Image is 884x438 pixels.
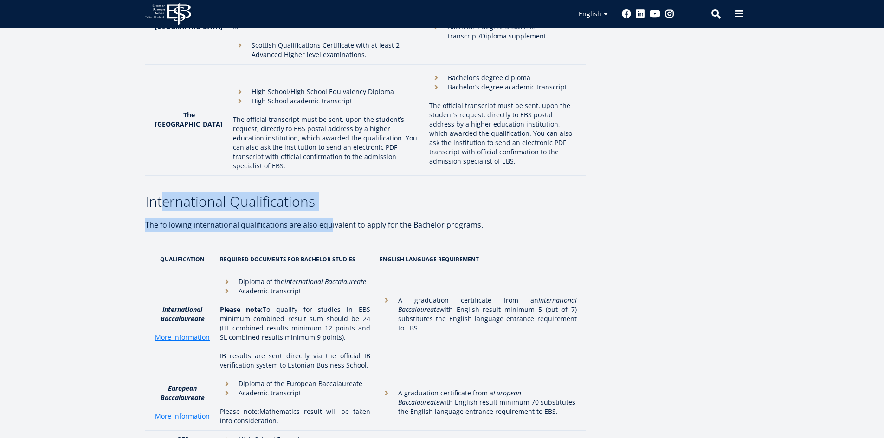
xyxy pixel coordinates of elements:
[665,9,674,19] a: Instagram
[284,277,366,286] em: International Baccalaureate
[380,388,577,416] li: A graduation certificate from a with English result minimum 70 substitutes the English language e...
[155,333,210,342] a: More information
[429,22,576,41] li: Bachelor's degree academic transcript/Diploma supplement
[220,407,260,416] b: Please note:
[429,73,576,83] li: Bachelor’s degree diploma
[233,96,420,106] li: High School academic transcript
[215,246,375,273] th: Required documents for Bachelor studies
[398,296,577,314] em: International Baccalaureate
[375,246,586,273] th: ENGLISH LANGUAGE REQUIREMENT
[429,101,576,166] p: The official transcript must be sent, upon the student’s request, directly to EBS postal address ...
[145,195,586,209] h3: International Qualifications
[220,305,370,342] p: To qualify for studies in EBS minimum combined result sum should be 24 (HL combined results minim...
[220,286,370,296] li: Academic transcript
[233,115,420,171] p: The official transcript must be sent, upon the student’s request, directly to EBS postal address ...
[155,110,223,128] strong: The [GEOGRAPHIC_DATA]
[155,412,210,421] a: More information
[220,407,370,425] p: Mathematics result will be taken into consideration.
[636,9,645,19] a: Linkedin
[220,351,370,370] p: IB results are sent directly via the official IB verification system to Estonian Business School.
[398,388,521,406] em: European Baccalaureate
[380,296,577,333] li: A graduation certificate from an with English result minimum 5 (out of 7) substitutes the English...
[220,277,370,286] li: Diploma of the
[161,384,205,402] strong: European Baccalaureate
[429,83,576,92] li: Bachelor’s degree academic transcript
[220,379,370,388] li: Diploma of the European Baccalaureate
[161,305,205,323] strong: International Baccalaureate
[233,41,420,59] li: Scottish Qualifications Certificate with at least 2 Advanced Higher level examinations.
[220,305,263,314] strong: Please note:
[233,87,420,96] li: High School/High School Equivalency Diploma
[145,218,586,232] p: The following international qualifications are also equivalent to apply for the Bachelor programs.
[145,246,215,273] th: Qualification
[650,9,660,19] a: Youtube
[622,9,631,19] a: Facebook
[220,388,370,398] li: Academic transcript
